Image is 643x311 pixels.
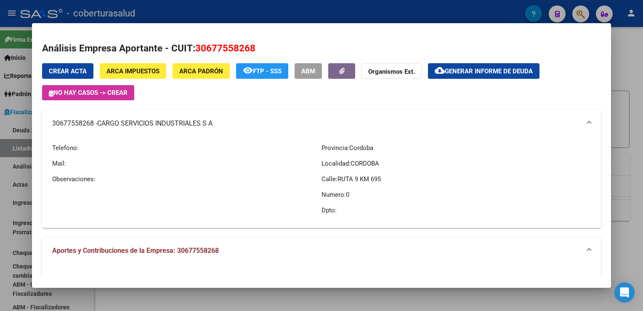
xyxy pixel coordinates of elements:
button: ABM [295,63,322,79]
div: Transferencias [250,276,292,286]
button: FTP - SSS [236,63,288,79]
div: Open Intercom Messenger [614,282,635,303]
span: Cordoba [349,144,373,152]
span: No hay casos -> Crear [49,89,128,97]
button: No hay casos -> Crear [42,85,134,100]
button: Generar informe de deuda [428,63,539,79]
span: CARGO SERVICIOS INDUSTRIALES S A [97,118,213,129]
p: Numero: [321,190,591,199]
mat-expansion-panel-header: Aportes y Contribuciones de la Empresa: 30677558268 [42,237,600,264]
p: Provincia: [321,143,591,153]
span: Aportes y Contribuciones de la Empresa: 30677558268 [52,247,219,255]
span: Crear Acta [49,67,87,75]
mat-panel-title: 30677558268 - [52,118,580,129]
p: Dpto: [321,206,591,215]
span: ARCA Impuestos [106,67,159,75]
span: RUTA 9 KM 695 [337,175,381,183]
p: Localidad: [321,159,591,168]
div: Percibido [104,276,130,286]
p: Telefono: [52,143,321,153]
div: DDJJ [215,276,230,286]
span: 0 [346,191,349,198]
mat-icon: cloud_download [435,65,445,75]
p: Observaciones: [52,174,321,184]
button: Crear Acta [42,63,93,79]
button: ARCA Padrón [173,63,230,79]
p: Mail: [52,159,321,168]
span: 30677558268 [195,43,255,54]
span: FTP - SSS [253,67,282,75]
div: Devengado [58,276,90,286]
span: Generar informe de deuda [445,67,533,75]
button: ARCA Impuestos [100,63,166,79]
mat-icon: remove_red_eye [243,65,253,75]
strong: Organismos Ext. [368,68,415,75]
span: ARCA Padrón [179,67,223,75]
mat-expansion-panel-header: 30677558268 -CARGO SERVICIOS INDUSTRIALES S A [42,110,600,137]
h2: Análisis Empresa Aportante - CUIT: [42,41,600,56]
button: Organismos Ext. [361,63,422,79]
div: Devengado x CUIL [144,276,195,286]
div: 30677558268 -CARGO SERVICIOS INDUSTRIALES S A [42,137,600,228]
span: CORDOBA [351,160,379,167]
p: Calle: [321,174,591,184]
span: ABM [301,67,315,75]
